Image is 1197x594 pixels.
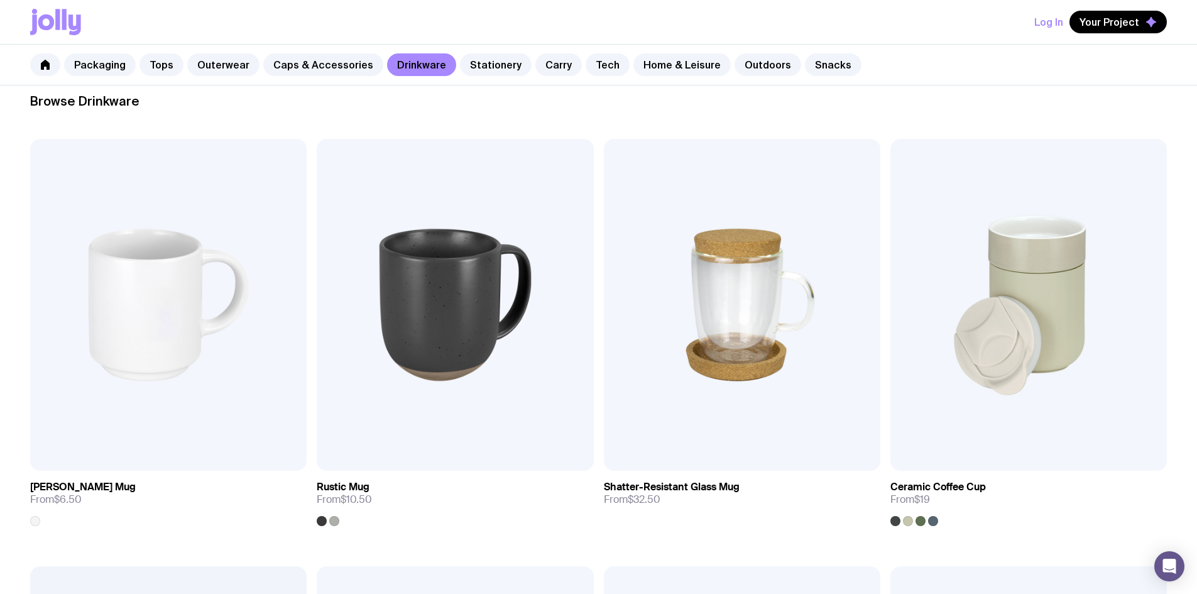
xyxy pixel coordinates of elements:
[890,481,986,493] h3: Ceramic Coffee Cup
[30,493,82,506] span: From
[317,493,372,506] span: From
[30,471,307,526] a: [PERSON_NAME] MugFrom$6.50
[1154,551,1184,581] div: Open Intercom Messenger
[187,53,260,76] a: Outerwear
[604,471,880,516] a: Shatter-Resistant Glass MugFrom$32.50
[890,471,1167,526] a: Ceramic Coffee CupFrom$19
[628,493,660,506] span: $32.50
[604,481,740,493] h3: Shatter-Resistant Glass Mug
[914,493,930,506] span: $19
[139,53,183,76] a: Tops
[30,481,136,493] h3: [PERSON_NAME] Mug
[1034,11,1063,33] button: Log In
[317,481,369,493] h3: Rustic Mug
[30,94,1167,109] h2: Browse Drinkware
[1069,11,1167,33] button: Your Project
[1079,16,1139,28] span: Your Project
[805,53,861,76] a: Snacks
[341,493,372,506] span: $10.50
[263,53,383,76] a: Caps & Accessories
[586,53,630,76] a: Tech
[735,53,801,76] a: Outdoors
[890,493,930,506] span: From
[604,493,660,506] span: From
[317,471,593,526] a: Rustic MugFrom$10.50
[535,53,582,76] a: Carry
[54,493,82,506] span: $6.50
[633,53,731,76] a: Home & Leisure
[64,53,136,76] a: Packaging
[387,53,456,76] a: Drinkware
[460,53,532,76] a: Stationery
